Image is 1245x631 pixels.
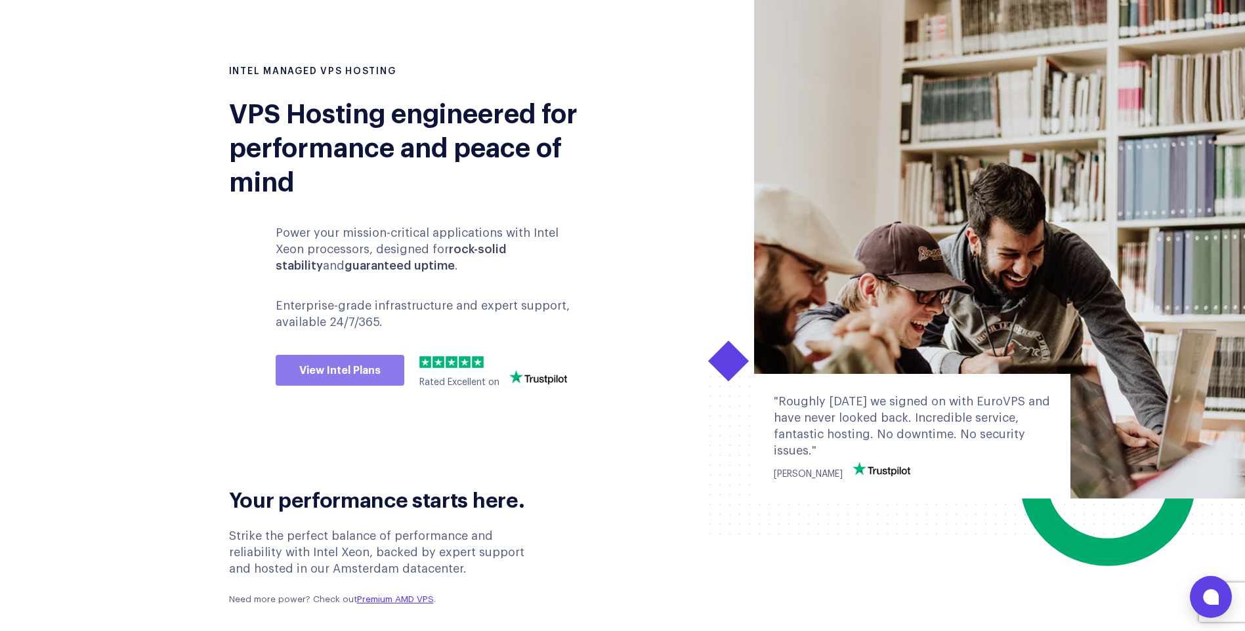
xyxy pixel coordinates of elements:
[229,66,613,79] h1: INTEL MANAGED VPS HOSTING
[472,356,484,368] img: 5
[229,528,546,607] div: Strike the perfect balance of performance and reliability with Intel Xeon, backed by expert suppo...
[419,356,431,368] img: 1
[774,394,1051,460] div: "Roughly [DATE] we signed on with EuroVPS and have never looked back. Incredible service, fantast...
[433,356,444,368] img: 2
[357,595,434,603] a: Premium AMD VPS
[419,378,499,387] span: Rated Excellent on
[276,243,507,272] b: rock-solid stability
[276,298,587,331] p: Enterprise-grade infrastructure and expert support, available 24/7/365.
[229,594,546,606] p: Need more power? Check out .
[229,94,613,197] div: VPS Hosting engineered for performance and peace of mind
[1190,576,1232,618] button: Open chat window
[229,485,546,512] h2: Your performance starts here.
[446,356,457,368] img: 3
[276,355,404,386] a: View Intel Plans
[276,225,587,275] p: Power your mission-critical applications with Intel Xeon processors, designed for and .
[774,470,843,479] span: [PERSON_NAME]
[459,356,471,368] img: 4
[345,260,455,272] b: guaranteed uptime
